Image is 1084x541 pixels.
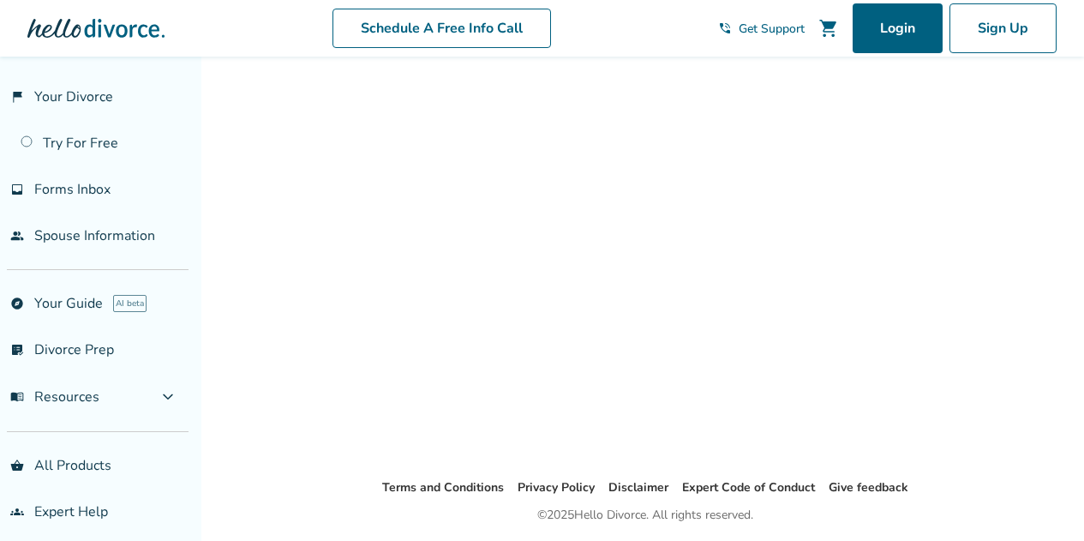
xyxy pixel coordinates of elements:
[518,479,595,496] a: Privacy Policy
[10,505,24,519] span: groups
[949,3,1057,53] a: Sign Up
[818,18,839,39] span: shopping_cart
[10,90,24,104] span: flag_2
[113,295,147,312] span: AI beta
[10,388,99,406] span: Resources
[853,3,943,53] a: Login
[10,390,24,404] span: menu_book
[718,21,805,37] a: phone_in_talkGet Support
[829,478,908,498] li: Give feedback
[682,479,815,496] a: Expert Code of Conduct
[537,505,753,526] div: © 2025 Hello Divorce. All rights reserved.
[158,387,178,407] span: expand_more
[10,459,24,472] span: shopping_basket
[10,183,24,196] span: inbox
[10,229,24,243] span: people
[739,21,805,37] span: Get Support
[10,297,24,310] span: explore
[332,9,551,48] a: Schedule A Free Info Call
[10,343,24,357] span: list_alt_check
[34,180,111,199] span: Forms Inbox
[718,21,732,35] span: phone_in_talk
[608,478,668,498] li: Disclaimer
[382,479,504,496] a: Terms and Conditions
